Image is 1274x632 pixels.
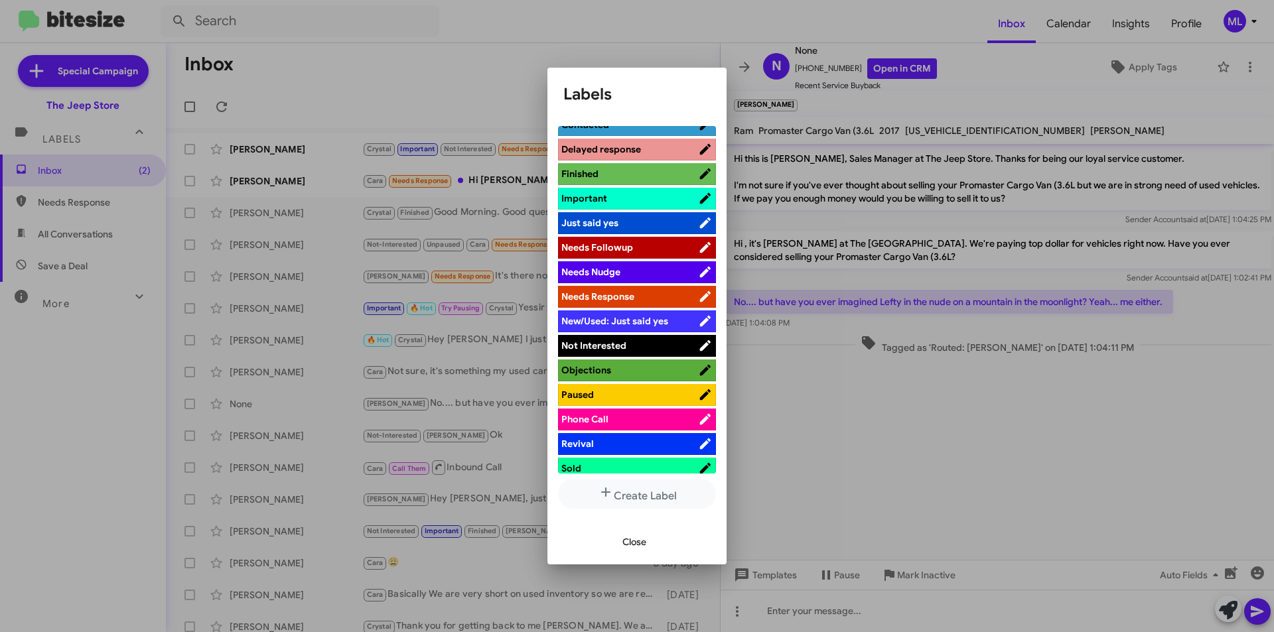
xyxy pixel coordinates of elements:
span: Close [622,530,646,554]
h1: Labels [563,84,711,105]
button: Create Label [558,479,716,509]
span: Needs Response [561,290,634,302]
span: Phone Call [561,413,608,425]
span: Just said yes [561,217,618,229]
span: Important [561,192,607,204]
span: New/Used: Just said yes [561,315,668,327]
span: Objections [561,364,611,376]
span: Needs Nudge [561,266,620,278]
span: Delayed response [561,143,641,155]
span: Needs Followup [561,241,633,253]
span: Finished [561,168,599,180]
span: Sold [561,462,581,474]
span: Contacted [561,119,609,131]
button: Close [612,530,657,554]
span: Not Interested [561,340,626,351]
span: Paused [561,389,594,401]
span: Revival [561,438,594,450]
